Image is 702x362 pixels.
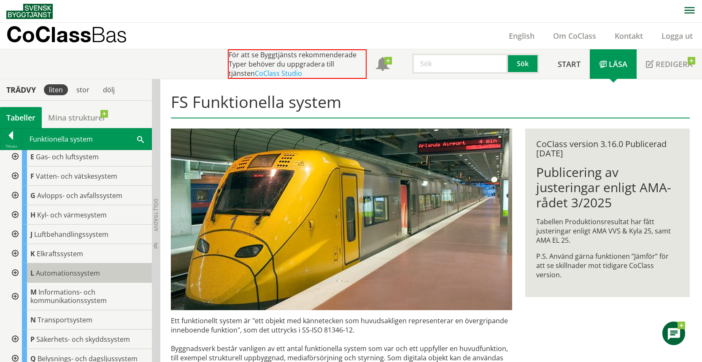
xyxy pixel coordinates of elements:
[30,172,34,181] span: F
[98,84,120,95] div: dölj
[6,29,127,39] p: CoClass
[34,230,108,239] span: Luftbehandlingssystem
[7,225,152,244] div: Gå till informationssidan för CoClass Studio
[536,252,678,279] p: P.S. Använd gärna funktionen ”Jämför” för att se skillnader mot tidigare CoClass version.
[637,49,702,79] a: Redigera
[536,165,678,210] h1: Publicering av justeringar enligt AMA-rådet 3/2025
[536,139,678,158] div: CoClass version 3.16.0 Publicerad [DATE]
[7,205,152,225] div: Gå till informationssidan för CoClass Studio
[91,22,127,47] span: Bas
[152,198,159,231] span: Dölj trädvy
[30,287,107,305] span: Informations- och kommunikationssystem
[7,147,152,166] div: Gå till informationssidan för CoClass Studio
[558,59,580,69] span: Start
[36,335,130,344] span: Säkerhets- och skyddssystem
[7,310,152,330] div: Gå till informationssidan för CoClass Studio
[30,287,37,297] span: M
[7,263,152,283] div: Gå till informationssidan för CoClass Studio
[36,172,117,181] span: Vatten- och vätskesystem
[37,249,83,258] span: Elkraftssystem
[30,335,35,344] span: P
[30,249,35,258] span: K
[6,4,53,19] img: Svensk Byggtjänst
[30,210,35,220] span: H
[228,49,367,79] div: För att se Byggtjänsts rekommenderade Typer behöver du uppgradera till tjänsten
[2,85,40,94] div: Trädvy
[255,69,302,78] a: CoClass Studio
[42,107,112,128] a: Mina strukturer
[36,152,99,161] span: Gas- och luftsystem
[590,49,637,79] a: Läsa
[376,58,389,72] span: Notifikationer
[7,186,152,205] div: Gå till informationssidan för CoClass Studio
[37,210,107,220] span: Kyl- och värmesystem
[7,283,152,310] div: Gå till informationssidan för CoClass Studio
[171,129,512,310] img: arlanda-express-2.jpg
[536,217,678,245] p: Tabellen Produktionsresultat har fått justeringar enligt AMA VVS & Kyla 25, samt AMA EL 25.
[7,330,152,349] div: Gå till informationssidan för CoClass Studio
[44,84,68,95] div: liten
[30,268,34,278] span: L
[544,31,605,41] a: Om CoClass
[0,143,22,150] div: Tillbaka
[652,31,702,41] a: Logga ut
[7,244,152,263] div: Gå till informationssidan för CoClass Studio
[656,59,693,69] span: Redigera
[137,134,144,143] span: Sök i tabellen
[36,268,100,278] span: Automationssystem
[37,191,122,200] span: Avlopps- och avfallssystem
[71,84,94,95] div: stor
[7,166,152,186] div: Gå till informationssidan för CoClass Studio
[38,315,92,324] span: Transportsystem
[548,49,590,79] a: Start
[605,31,652,41] a: Kontakt
[171,92,689,118] h1: FS Funktionella system
[30,230,32,239] span: J
[508,54,539,74] button: Sök
[30,315,36,324] span: N
[609,59,627,69] span: Läsa
[6,23,145,49] a: CoClassBas
[499,31,544,41] a: English
[412,54,508,74] input: Sök
[30,152,34,161] span: E
[22,129,151,150] div: Funktionella system
[30,191,35,200] span: G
